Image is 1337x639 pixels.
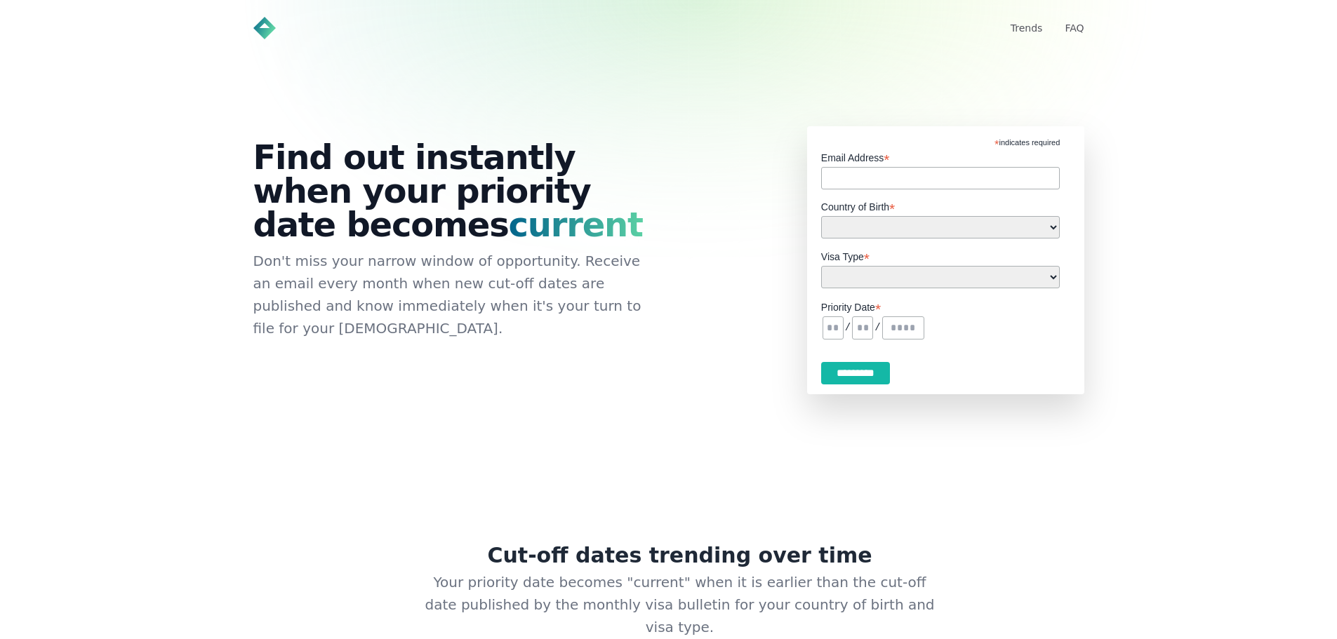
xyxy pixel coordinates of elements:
[821,197,1060,214] label: Country of Birth
[845,322,851,333] pre: /
[821,126,1060,148] div: indicates required
[821,247,1060,264] label: Visa Type
[1065,22,1084,34] a: FAQ
[821,297,1070,314] label: Priority Date
[821,148,1060,165] label: Email Address
[253,140,658,241] h1: Find out instantly when your priority date becomes
[1011,22,1043,34] a: Trends
[287,543,1051,571] h2: Cut-off dates trending over time
[509,205,643,244] span: current
[874,322,880,333] pre: /
[253,250,658,339] p: Don't miss your narrow window of opportunity. Receive an email every month when new cut-off dates...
